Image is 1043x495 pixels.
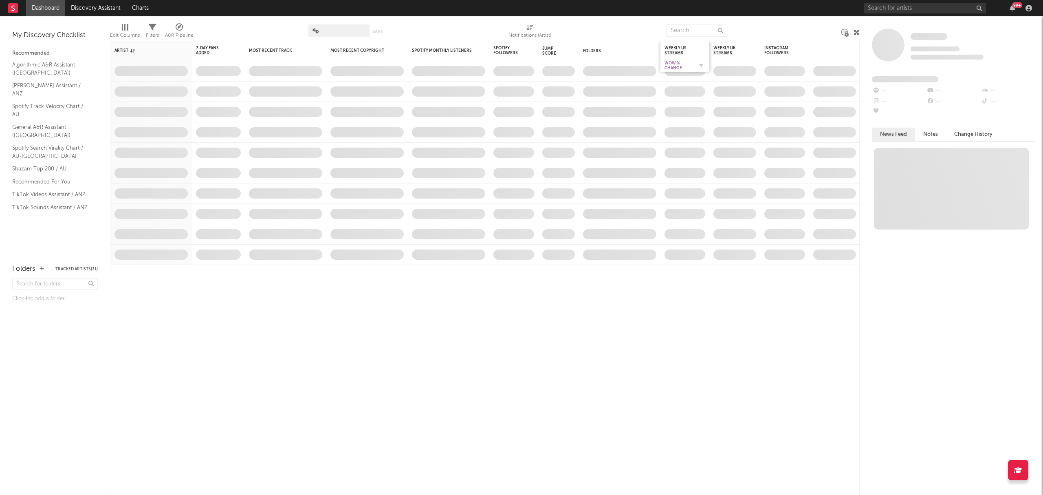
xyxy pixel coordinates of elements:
[697,62,705,70] button: Filter by WoW % Change
[12,60,90,77] a: Algorithmic A&R Assistant ([GEOGRAPHIC_DATA])
[665,46,693,55] span: Weekly US Streams
[911,55,984,60] span: 0 fans last week
[165,31,194,40] div: A&R Pipeline
[911,46,959,51] span: Tracking Since: [DATE]
[946,128,1001,141] button: Change History
[12,102,90,119] a: Spotify Track Velocity Chart / AU
[12,264,35,274] div: Folders
[1012,2,1022,8] div: 99 +
[110,31,140,40] div: Edit Columns
[872,76,938,82] span: Fans Added by Platform
[713,46,744,55] span: Weekly UK Streams
[981,96,1035,107] div: --
[12,278,98,290] input: Search for folders...
[915,128,946,141] button: Notes
[196,46,229,55] span: 7-Day Fans Added
[110,20,140,44] div: Edit Columns
[12,81,90,98] a: [PERSON_NAME] Assistant / ANZ
[12,31,98,40] div: My Discovery Checklist
[666,24,727,37] input: Search...
[911,33,947,41] a: Some Artist
[508,31,551,40] div: Notifications (Artist)
[114,48,176,53] div: Artist
[12,203,90,212] a: TikTok Sounds Assistant / ANZ
[165,20,194,44] div: A&R Pipeline
[926,96,980,107] div: --
[981,86,1035,96] div: --
[12,49,98,58] div: Recommended
[872,107,926,117] div: --
[55,267,98,271] button: Tracked Artists(31)
[12,123,90,139] a: General A&R Assistant ([GEOGRAPHIC_DATA])
[330,48,392,53] div: Most Recent Copyright
[542,46,563,56] div: Jump Score
[12,177,90,186] a: Recommended For You
[412,48,473,53] div: Spotify Monthly Listeners
[12,144,90,160] a: Spotify Search Virality Chart / AU-[GEOGRAPHIC_DATA]
[872,86,926,96] div: --
[249,48,310,53] div: Most Recent Track
[146,20,159,44] div: Filters
[764,46,793,55] div: Instagram Followers
[872,128,915,141] button: News Feed
[493,46,522,55] div: Spotify Followers
[12,190,90,199] a: TikTok Videos Assistant / ANZ
[665,61,693,71] div: WoW % Change
[872,96,926,107] div: --
[372,29,383,34] button: Save
[12,294,98,304] div: Click to add a folder.
[864,3,986,13] input: Search for artists
[508,20,551,44] div: Notifications (Artist)
[1010,5,1015,11] button: 99+
[146,31,159,40] div: Filters
[12,164,90,173] a: Shazam Top 200 / AU
[926,86,980,96] div: --
[911,33,947,40] span: Some Artist
[583,49,644,53] div: Folders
